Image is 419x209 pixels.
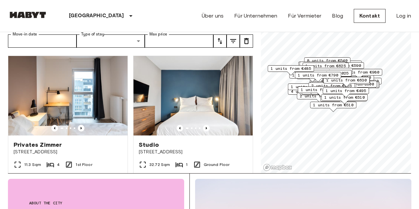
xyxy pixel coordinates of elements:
[332,12,343,20] a: Blog
[24,162,41,168] span: 11.3 Sqm
[14,141,62,149] span: Privates Zimmer
[320,95,367,105] div: Map marker
[204,162,230,168] span: Ground Floor
[302,62,343,68] span: 1 units from €485
[51,125,58,131] button: Previous image
[339,69,379,75] span: 1 units from €980
[202,12,224,20] a: Über uns
[323,87,369,98] div: Map marker
[203,125,210,131] button: Previous image
[177,125,183,131] button: Previous image
[323,77,370,87] div: Map marker
[289,72,336,82] div: Map marker
[234,12,277,20] a: Für Unternehmen
[271,66,311,72] span: 1 units from €485
[396,12,411,20] a: Log in
[139,141,159,149] span: Studio
[263,164,292,171] a: Mapbox logo
[301,87,341,93] span: 1 units from €640
[8,34,77,48] input: Choose date
[29,200,163,206] span: About the city
[306,68,352,78] div: Map marker
[291,84,331,90] span: 1 units from €680
[295,72,341,82] div: Map marker
[227,34,240,48] button: tune
[149,162,170,168] span: 32.72 Sqm
[299,62,346,72] div: Map marker
[336,69,382,79] div: Map marker
[298,72,338,78] span: 1 units from €790
[268,65,314,76] div: Map marker
[309,68,349,74] span: 1 units from €625
[139,149,247,155] span: [STREET_ADDRESS]
[307,58,347,64] span: 8 units from €540
[8,56,128,135] img: Marketing picture of unit DE-01-12-003-01Q
[305,63,346,69] span: 1 units from €625
[13,31,37,37] label: Move-in date
[321,94,368,104] div: Map marker
[298,86,344,97] div: Map marker
[326,88,366,94] span: 1 units from €495
[288,12,321,20] a: Für Vermieter
[240,34,253,48] button: tune
[303,70,352,80] div: Map marker
[306,70,349,76] span: 1 units from €1025
[133,56,253,197] a: Marketing picture of unit DE-01-481-006-01Previous imagePrevious imageStudio[STREET_ADDRESS]32.72...
[186,162,187,168] span: 1
[8,12,48,18] img: Habyt
[78,125,84,131] button: Previous image
[76,162,92,168] span: 1st Floor
[326,77,367,83] span: 1 units from €630
[298,62,347,72] div: Map marker
[69,12,124,20] p: [GEOGRAPHIC_DATA]
[133,56,253,135] img: Marketing picture of unit DE-01-481-006-01
[213,34,227,48] button: tune
[304,57,350,68] div: Map marker
[321,63,361,69] span: 1 units from €590
[297,93,343,103] div: Map marker
[302,63,349,73] div: Map marker
[311,83,352,89] span: 2 units from €555
[354,9,386,23] a: Kontakt
[310,102,356,112] div: Map marker
[334,81,374,87] span: 2 units from €600
[57,162,60,168] span: 4
[288,83,334,94] div: Map marker
[313,102,353,108] span: 1 units from €510
[14,149,122,155] span: [STREET_ADDRESS]
[8,56,128,197] a: Marketing picture of unit DE-01-12-003-01QPrevious imagePrevious imagePrivates Zimmer[STREET_ADDR...
[81,31,104,37] label: Type of stay
[149,31,167,37] label: Max price
[308,82,355,93] div: Map marker
[331,81,380,92] div: Map marker
[338,78,379,84] span: 8 units from €570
